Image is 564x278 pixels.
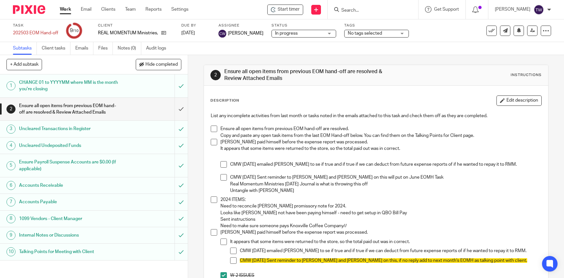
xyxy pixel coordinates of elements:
span: [PERSON_NAME] [228,30,263,37]
p: Real Momentum Ministries [DATE] Journal is what is throwing this off [230,181,541,187]
h1: 1099 Vendors - Client Manager [19,214,118,224]
p: [PERSON_NAME] paid himself before the expense report was processed. [220,139,541,145]
p: Ensure all open items from previous EOM hand-off are resolved. Copy and paste any open task items... [220,126,541,139]
h1: Talking Points for Meeting with Client [19,247,118,257]
span: Hide completed [145,62,178,67]
p: Need to reconcile [PERSON_NAME] promissory note for 2024. [220,203,541,209]
div: Instructions [511,72,542,78]
h1: Ensure Payroll Suspense Accounts are $0.00 (If applicable) [19,157,118,174]
div: 6 [6,181,16,190]
label: Due by [181,23,210,28]
div: 3 [6,125,16,134]
a: Work [60,6,71,13]
h1: Accounts Payable [19,197,118,207]
img: svg%3E [218,30,226,38]
label: Task [13,23,58,28]
p: Need to make sure someone pays Knoxville Coffee Company// [220,223,541,229]
a: Clients [101,6,115,13]
label: Client [98,23,173,28]
a: Emails [75,42,93,55]
h1: Uncleared Undeposited Funds [19,141,118,150]
div: 5 [6,161,16,170]
p: [PERSON_NAME] [495,6,530,13]
a: Email [81,6,91,13]
a: Subtasks [13,42,37,55]
p: Looks like [PERSON_NAME] not have been paying himself - need to get setup in QBO Bill Pay [220,210,541,216]
label: Status [271,23,336,28]
input: Search [341,8,399,14]
a: Client tasks [42,42,70,55]
h1: Ensure all open items from previous EOM hand-off are resolved & Review Attached Emails [224,68,390,82]
a: Settings [171,6,188,13]
div: 9 [6,231,16,240]
a: Audit logs [146,42,171,55]
div: REAL MOMENTUM Ministries, Inc - 202503 EOM Hand-off [267,5,303,15]
h1: CHANGE 01 to YYYYMM where MM is the month you're closing [19,78,118,94]
a: Files [98,42,113,55]
label: Assignee [218,23,263,28]
a: Team [125,6,136,13]
div: 202503 EOM Hand-off [13,30,58,36]
div: 10 [6,247,16,256]
div: 9 [70,27,79,34]
p: It appears that some items were returned to the store, so the total paid out was in correct. [230,239,541,245]
p: It appears that some items were returned to the store, so the total paid out was in correct. [220,145,541,152]
label: Tags [344,23,409,28]
span: No tags selected [348,31,382,36]
h1: Uncleared Transactions in Register [19,124,118,134]
div: 8 [6,214,16,223]
small: /10 [73,29,79,33]
span: CMW [DATE] Sent reminder to [PERSON_NAME] and [PERSON_NAME] on this, if no reply add to next mont... [240,258,527,263]
p: CMW [DATE] Sent reminder to [PERSON_NAME] and [PERSON_NAME] on this will put on June EOMH Task [230,174,541,181]
h1: Internal Notes or Discussions [19,230,118,240]
span: [DATE] [181,31,195,35]
a: Reports [145,6,162,13]
span: Get Support [434,7,459,12]
div: 2 [210,70,221,80]
button: Edit description [496,95,542,106]
button: + Add subtask [6,59,42,70]
p: Untangle with [PERSON_NAME] [230,187,541,194]
p: REAL MOMENTUM Ministries, Inc [98,30,158,36]
div: 7 [6,197,16,206]
div: 4 [6,141,16,150]
p: Description [210,98,239,103]
p: Sent instructions [220,216,541,223]
p: 2024 ITEMS: [220,196,541,203]
button: Hide completed [136,59,181,70]
h1: Accounts Receivable [19,181,118,190]
div: 2 [6,105,16,114]
span: Start timer [278,6,300,13]
img: svg%3E [534,5,544,15]
p: CMW [DATE] emailed [PERSON_NAME] to se if true and if true if we can deduct from future expense r... [240,248,541,254]
h1: Ensure all open items from previous EOM hand-off are resolved & Review Attached Emails [19,101,118,117]
a: Notes (0) [118,42,141,55]
div: 1 [6,81,16,90]
span: In progress [275,31,298,36]
p: [PERSON_NAME] paid himself before the expense report was processed. [220,229,541,236]
p: CMW [DATE] emailed [PERSON_NAME] to se if true and if true if we can deduct from future expense r... [230,161,541,168]
p: List any incomplete activities from last month or tasks noted in the emails attached to this task... [211,113,541,119]
img: Pixie [13,5,45,14]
